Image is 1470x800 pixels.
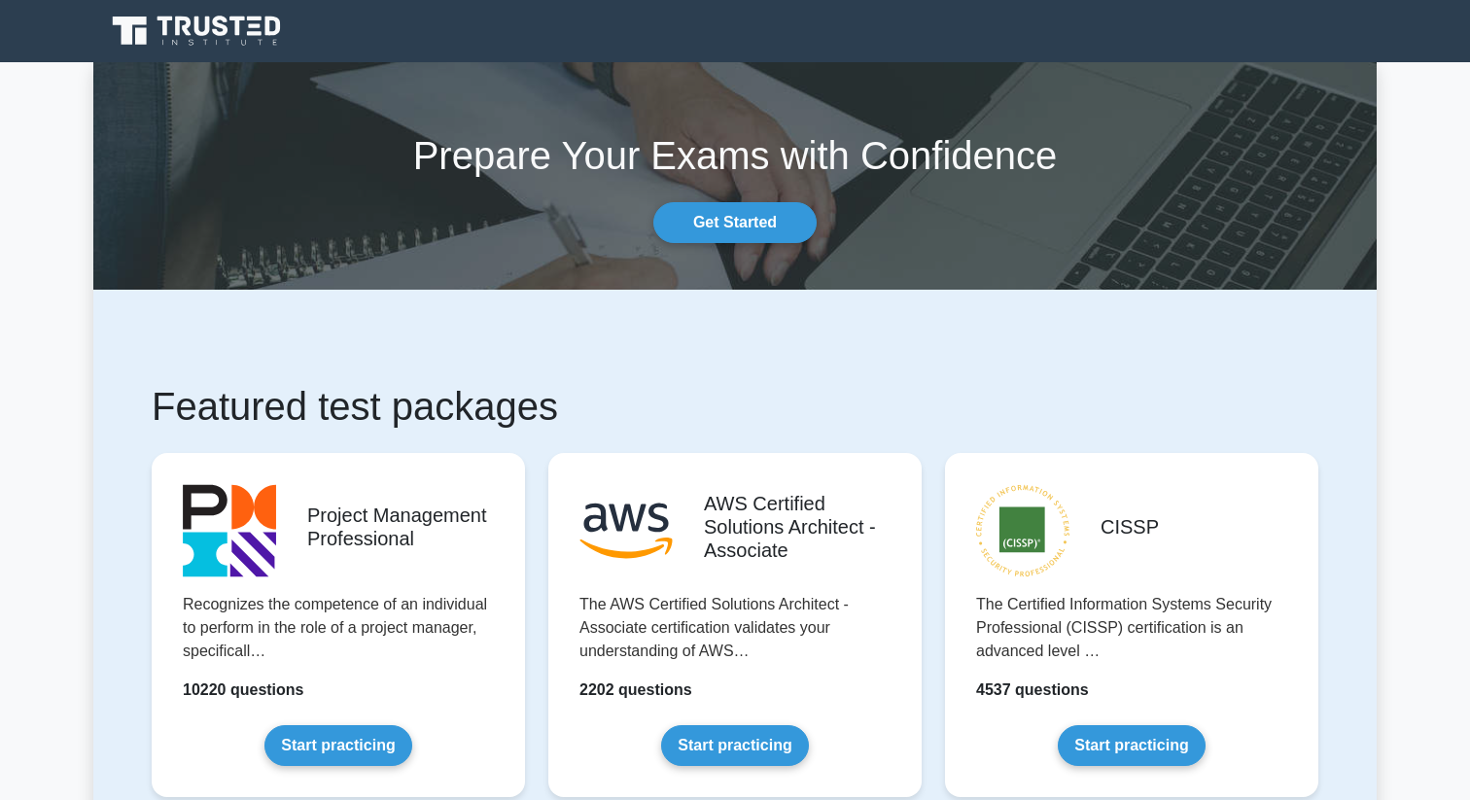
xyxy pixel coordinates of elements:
[264,725,411,766] a: Start practicing
[1058,725,1205,766] a: Start practicing
[152,383,1318,430] h1: Featured test packages
[661,725,808,766] a: Start practicing
[653,202,817,243] a: Get Started
[93,132,1377,179] h1: Prepare Your Exams with Confidence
